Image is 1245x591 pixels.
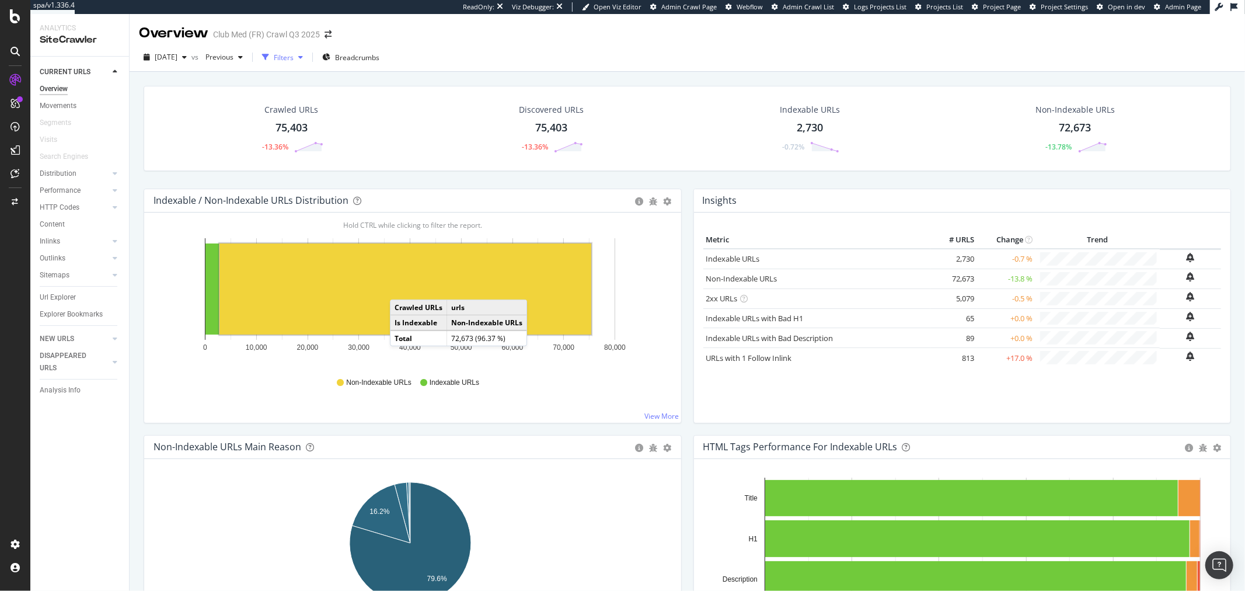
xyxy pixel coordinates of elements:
[553,343,574,352] text: 70,000
[203,343,207,352] text: 0
[40,252,65,265] div: Outlinks
[40,308,121,321] a: Explorer Bookmarks
[40,83,68,95] div: Overview
[706,313,804,324] a: Indexable URLs with Bad H1
[926,2,963,11] span: Projects List
[40,151,88,163] div: Search Engines
[447,315,527,331] td: Non-Indexable URLs
[335,53,379,62] span: Breadcrumbs
[40,201,79,214] div: HTTP Codes
[154,231,667,367] svg: A chart.
[201,52,233,62] span: Previous
[972,2,1021,12] a: Project Page
[40,23,120,33] div: Analytics
[154,194,348,206] div: Indexable / Non-Indexable URLs Distribution
[930,231,977,249] th: # URLS
[706,293,738,304] a: 2xx URLs
[1199,444,1207,452] div: bug
[139,23,208,43] div: Overview
[262,142,288,152] div: -13.36%
[275,120,308,135] div: 75,403
[40,117,83,129] a: Segments
[650,197,658,206] div: bug
[977,249,1035,269] td: -0.7 %
[930,288,977,308] td: 5,079
[930,348,977,367] td: 813
[502,343,524,352] text: 60,000
[722,575,757,583] text: Description
[40,100,76,112] div: Movements
[1205,551,1233,579] div: Open Intercom Messenger
[1187,312,1195,321] div: bell-plus
[155,52,177,62] span: 2025 Aug. 18th
[636,197,644,206] div: circle-info
[915,2,963,12] a: Projects List
[977,328,1035,348] td: +0.0 %
[40,83,121,95] a: Overview
[1041,2,1088,11] span: Project Settings
[40,350,99,374] div: DISAPPEARED URLS
[930,328,977,348] td: 89
[40,308,103,321] div: Explorer Bookmarks
[645,411,679,421] a: View More
[1108,2,1145,11] span: Open in dev
[40,151,100,163] a: Search Engines
[40,168,76,180] div: Distribution
[535,120,567,135] div: 75,403
[427,575,447,583] text: 79.6%
[737,2,763,11] span: Webflow
[661,2,717,11] span: Admin Crawl Page
[348,343,369,352] text: 30,000
[463,2,494,12] div: ReadOnly:
[40,235,109,248] a: Inlinks
[650,2,717,12] a: Admin Crawl Page
[977,348,1035,367] td: +17.0 %
[582,2,641,12] a: Open Viz Editor
[522,142,548,152] div: -13.36%
[706,333,834,343] a: Indexable URLs with Bad Description
[664,197,672,206] div: gear
[139,48,191,67] button: [DATE]
[780,104,840,116] div: Indexable URLs
[1187,352,1195,361] div: bell-plus
[1185,444,1193,452] div: circle-info
[154,441,301,453] div: Non-Indexable URLs Main Reason
[297,343,319,352] text: 20,000
[1046,142,1072,152] div: -13.78%
[604,343,626,352] text: 80,000
[594,2,641,11] span: Open Viz Editor
[369,507,389,516] text: 16.2%
[744,494,758,502] text: Title
[430,378,479,388] span: Indexable URLs
[40,384,81,397] div: Analysis Info
[930,308,977,328] td: 65
[1187,272,1195,281] div: bell-plus
[706,273,777,284] a: Non-Indexable URLs
[1030,2,1088,12] a: Project Settings
[706,253,760,264] a: Indexable URLs
[447,300,527,315] td: urls
[40,117,71,129] div: Segments
[703,441,898,453] div: HTML Tags Performance for Indexable URLs
[264,104,318,116] div: Crawled URLs
[1154,2,1201,12] a: Admin Page
[40,134,69,146] a: Visits
[636,444,644,452] div: circle-info
[797,120,823,135] div: 2,730
[40,269,69,281] div: Sitemaps
[40,66,90,78] div: CURRENT URLS
[726,2,763,12] a: Webflow
[512,2,554,12] div: Viz Debugger:
[318,48,384,67] button: Breadcrumbs
[40,201,109,214] a: HTTP Codes
[257,48,308,67] button: Filters
[40,218,121,231] a: Content
[664,444,672,452] div: gear
[650,444,658,452] div: bug
[1165,2,1201,11] span: Admin Page
[1187,253,1195,262] div: bell-plus
[854,2,906,11] span: Logs Projects List
[447,331,527,346] td: 72,673 (96.37 %)
[519,104,584,116] div: Discovered URLs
